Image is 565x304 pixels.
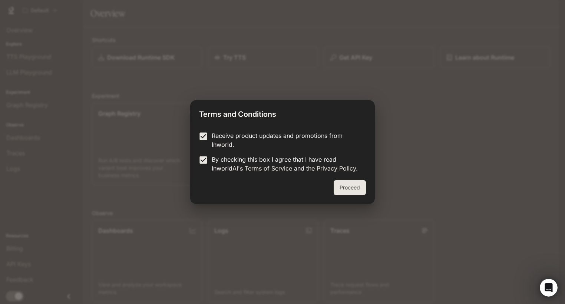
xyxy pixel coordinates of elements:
[540,279,558,297] iframe: Intercom live chat
[212,155,360,173] p: By checking this box I agree that I have read InworldAI's and the .
[317,165,356,172] a: Privacy Policy
[212,131,360,149] p: Receive product updates and promotions from Inworld.
[245,165,292,172] a: Terms of Service
[190,100,375,125] h2: Terms and Conditions
[334,180,366,195] button: Proceed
